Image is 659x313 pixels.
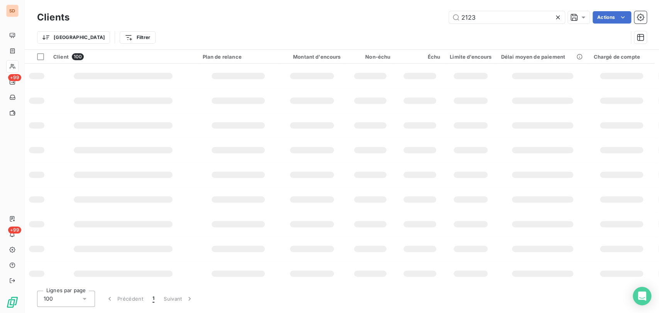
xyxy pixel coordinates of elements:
[283,54,341,60] div: Montant d'encours
[593,54,649,60] div: Chargé de compte
[6,296,19,308] img: Logo LeanPay
[148,291,159,307] button: 1
[8,227,21,233] span: +99
[53,54,69,60] span: Client
[449,11,565,24] input: Rechercher
[8,74,21,81] span: +99
[202,54,274,60] div: Plan de relance
[72,53,84,60] span: 100
[400,54,440,60] div: Échu
[593,11,631,24] button: Actions
[350,54,391,60] div: Non-échu
[101,291,148,307] button: Précédent
[152,295,154,303] span: 1
[37,31,110,44] button: [GEOGRAPHIC_DATA]
[6,5,19,17] div: SD
[633,287,651,305] div: Open Intercom Messenger
[449,54,491,60] div: Limite d’encours
[159,291,198,307] button: Suivant
[120,31,155,44] button: Filtrer
[501,54,584,60] div: Délai moyen de paiement
[37,10,69,24] h3: Clients
[44,295,53,303] span: 100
